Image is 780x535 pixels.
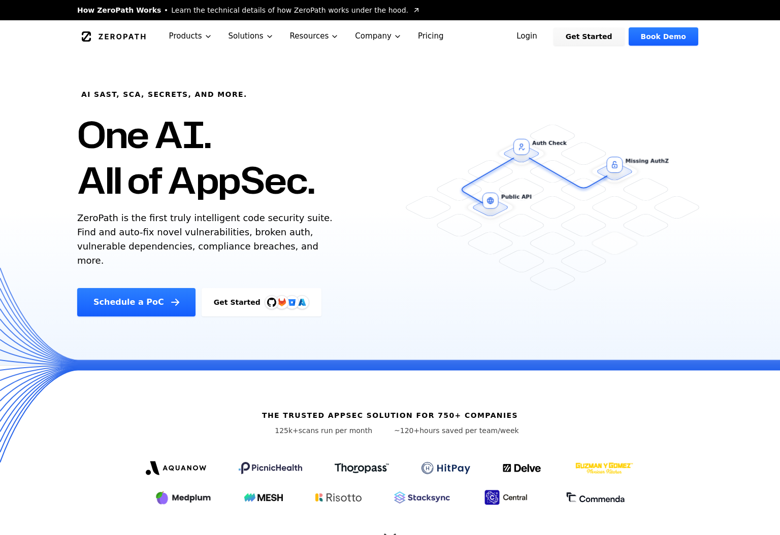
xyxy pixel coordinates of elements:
img: Mesh [244,493,283,502]
button: Products [161,20,220,52]
button: Company [347,20,410,52]
h1: One AI. All of AppSec. [77,112,314,203]
h6: The trusted AppSec solution for 750+ companies [262,410,518,420]
span: 125k+ [275,426,299,435]
a: How ZeroPath WorksLearn the technical details of how ZeroPath works under the hood. [77,5,420,15]
nav: Global [65,20,715,52]
img: Azure [298,298,306,306]
img: GitHub [267,298,276,307]
h6: AI SAST, SCA, Secrets, and more. [81,89,247,99]
a: Pricing [410,20,452,52]
img: Stacksync [394,491,450,504]
button: Resources [282,20,347,52]
span: ~120+ [394,426,419,435]
span: How ZeroPath Works [77,5,161,15]
span: Learn the technical details of how ZeroPath works under the hood. [171,5,408,15]
img: GYG [574,456,634,480]
p: hours saved per team/week [394,425,519,436]
a: Get StartedGitHubGitLabAzure [202,288,321,316]
p: scans run per month [261,425,386,436]
img: Medplum [155,489,212,506]
p: ZeroPath is the first truly intelligent code security suite. Find and auto-fix novel vulnerabilit... [77,211,337,268]
svg: Bitbucket [286,297,298,308]
img: Central [482,488,533,507]
a: Login [504,27,549,46]
a: Book Demo [629,27,698,46]
img: Thoropass [335,463,389,473]
a: Schedule a PoC [77,288,196,316]
a: Get Started [554,27,625,46]
img: GitLab [272,292,292,312]
button: Solutions [220,20,282,52]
